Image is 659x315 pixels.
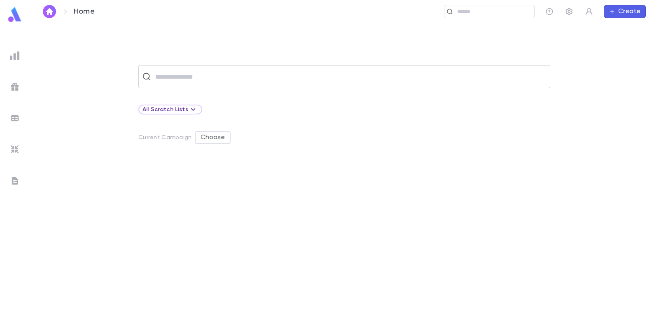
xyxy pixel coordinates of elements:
img: logo [7,7,23,23]
div: All Scratch Lists [138,105,202,114]
img: campaigns_grey.99e729a5f7ee94e3726e6486bddda8f1.svg [10,82,20,92]
img: batches_grey.339ca447c9d9533ef1741baa751efc33.svg [10,113,20,123]
img: letters_grey.7941b92b52307dd3b8a917253454ce1c.svg [10,176,20,186]
img: home_white.a664292cf8c1dea59945f0da9f25487c.svg [44,8,54,15]
button: Choose [195,131,231,144]
img: reports_grey.c525e4749d1bce6a11f5fe2a8de1b229.svg [10,51,20,61]
p: Home [74,7,95,16]
div: All Scratch Lists [143,105,198,114]
img: imports_grey.530a8a0e642e233f2baf0ef88e8c9fcb.svg [10,145,20,154]
p: Current Campaign [138,134,192,141]
button: Create [604,5,646,18]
